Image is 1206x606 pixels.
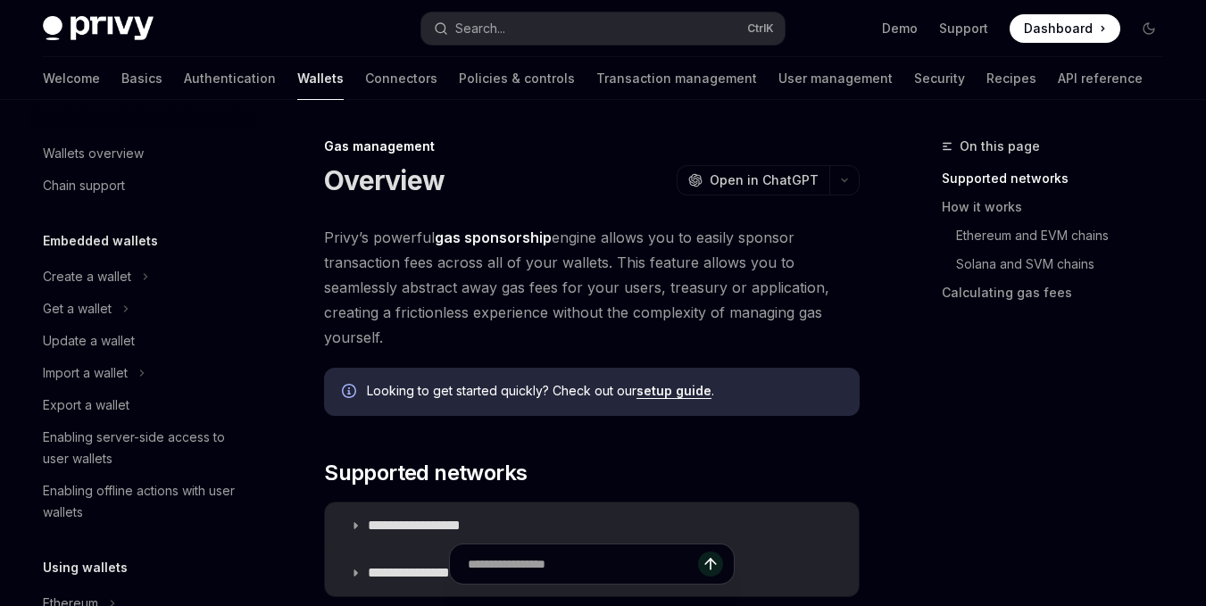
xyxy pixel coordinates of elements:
span: Ctrl K [747,21,774,36]
a: Welcome [43,57,100,100]
button: Search...CtrlK [421,12,786,45]
span: On this page [960,136,1040,157]
a: Enabling server-side access to user wallets [29,421,257,475]
a: Connectors [365,57,437,100]
div: Gas management [324,137,860,155]
div: Create a wallet [43,266,131,287]
span: Dashboard [1024,20,1093,37]
strong: gas sponsorship [435,228,552,246]
a: Security [914,57,965,100]
div: Enabling offline actions with user wallets [43,480,246,523]
a: Chain support [29,170,257,202]
a: API reference [1058,57,1143,100]
a: Wallets [297,57,344,100]
div: Enabling server-side access to user wallets [43,427,246,469]
a: Authentication [184,57,276,100]
img: dark logo [43,16,154,41]
a: Ethereum and EVM chains [956,221,1177,250]
a: Dashboard [1010,14,1120,43]
a: setup guide [636,383,711,399]
a: Support [939,20,988,37]
div: Import a wallet [43,362,128,384]
a: Enabling offline actions with user wallets [29,475,257,528]
a: Calculating gas fees [942,278,1177,307]
a: Recipes [986,57,1036,100]
a: How it works [942,193,1177,221]
span: Open in ChatGPT [710,171,819,189]
div: Export a wallet [43,394,129,416]
h5: Embedded wallets [43,230,158,252]
h1: Overview [324,164,445,196]
h5: Using wallets [43,557,128,578]
a: Transaction management [596,57,757,100]
button: Open in ChatGPT [677,165,829,195]
div: Search... [455,18,505,39]
div: Get a wallet [43,298,112,320]
a: User management [778,57,893,100]
a: Policies & controls [459,57,575,100]
a: Update a wallet [29,325,257,357]
span: Privy’s powerful engine allows you to easily sponsor transaction fees across all of your wallets.... [324,225,860,350]
span: Supported networks [324,459,527,487]
a: Demo [882,20,918,37]
button: Send message [698,552,723,577]
a: Export a wallet [29,389,257,421]
svg: Info [342,384,360,402]
div: Chain support [43,175,125,196]
a: Basics [121,57,162,100]
span: Looking to get started quickly? Check out our . [367,382,842,400]
a: Wallets overview [29,137,257,170]
a: Solana and SVM chains [956,250,1177,278]
button: Toggle dark mode [1135,14,1163,43]
a: Supported networks [942,164,1177,193]
div: Wallets overview [43,143,144,164]
div: Update a wallet [43,330,135,352]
